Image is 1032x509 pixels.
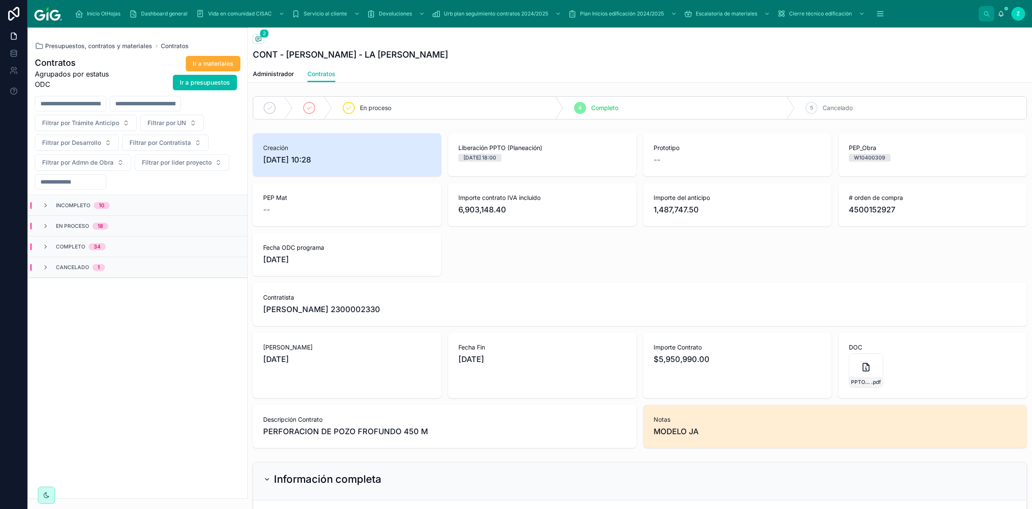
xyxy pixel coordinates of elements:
[186,56,240,71] button: Ir a materiales
[87,10,120,17] span: Inicio OtHojas
[193,6,289,21] a: Vida en comunidad CISAC
[208,10,272,17] span: Vida en comunidad CISAC
[253,66,294,83] a: Administrador
[849,204,1017,216] span: 4500152927
[56,264,89,271] span: Cancelado
[56,202,90,209] span: Incompleto
[253,70,294,78] span: Administrador
[140,115,204,131] button: Select Button
[263,144,431,152] span: Creación
[307,66,335,83] a: Contratos
[263,204,270,216] span: --
[654,353,821,365] span: $5,950,990.00
[696,10,757,17] span: Escalatoria de materiales
[98,264,100,271] div: 1
[458,353,626,365] span: [DATE]
[35,57,119,69] h1: Contratos
[99,202,104,209] div: 10
[180,78,230,87] span: Ir a presupuestos
[823,104,853,112] span: Cancelado
[654,154,660,166] span: --
[161,42,189,50] a: Contratos
[129,138,191,147] span: Filtrar por Contratista
[193,59,233,68] span: Ir a materiales
[654,343,821,352] span: Importe Contrato
[263,353,431,365] span: [DATE]
[35,42,152,50] a: Presupuestos, contratos y materiales
[810,104,813,111] span: 5
[126,6,193,21] a: Dashboard general
[263,304,380,316] span: [PERSON_NAME] 2300002330
[289,6,364,21] a: Servicio al cliente
[147,119,186,127] span: Filtrar por UN
[98,223,103,230] div: 18
[56,243,85,250] span: Completo
[854,154,885,162] div: W10400309
[45,42,152,50] span: Presupuestos, contratos y materiales
[42,158,114,167] span: Filtrar por Admn de Obra
[263,193,431,202] span: PEP Mat
[871,379,881,386] span: .pdf
[35,115,137,131] button: Select Button
[360,104,391,112] span: En proceso
[260,29,269,38] span: 2
[142,158,212,167] span: Filtrar por líder proyecto
[578,104,582,111] span: 4
[774,6,869,21] a: Cierre técnico edificación
[135,154,229,171] button: Select Button
[444,10,548,17] span: Urb plan seguimiento contratos 2024/2025
[849,193,1017,202] span: # orden de compra
[307,70,335,78] span: Contratos
[429,6,565,21] a: Urb plan seguimiento contratos 2024/2025
[364,6,429,21] a: Devoluciones
[274,472,381,486] h2: Información completa
[34,7,62,21] img: App logo
[94,243,101,250] div: 34
[464,154,496,162] div: [DATE] 18:00
[379,10,412,17] span: Devoluciones
[654,144,821,152] span: Prototipo
[654,415,1017,424] span: Notas
[580,10,664,17] span: Plan Inicios edificación 2024/2025
[789,10,852,17] span: Cierre técnico edificación
[263,154,431,166] span: [DATE] 10:28
[35,69,119,89] span: Agrupados por estatus ODC
[35,135,119,151] button: Select Button
[42,138,101,147] span: Filtrar por Desarrollo
[35,154,131,171] button: Select Button
[851,379,871,386] span: PPTO---[PERSON_NAME]---LA-[PERSON_NAME]---[GEOGRAPHIC_DATA]-profundo-450m-10pulg
[458,343,626,352] span: Fecha Fin
[654,426,1017,438] span: MODELO JA
[263,426,626,438] span: PERFORACION DE POZO FROFUNDO 450 M
[1017,10,1020,17] span: Z
[263,243,431,252] span: Fecha ODC programa
[849,343,1017,352] span: DOC
[654,193,821,202] span: Importe del anticipo
[849,144,1017,152] span: PEP_Obra
[263,293,1017,302] span: Contratista
[263,254,431,266] span: [DATE]
[681,6,774,21] a: Escalatoria de materiales
[253,34,264,45] button: 2
[304,10,347,17] span: Servicio al cliente
[458,193,626,202] span: Importe contrato IVA incluido
[263,415,626,424] span: Descripción Contrato
[56,223,89,230] span: En proceso
[263,343,431,352] span: [PERSON_NAME]
[173,75,237,90] button: Ir a presupuestos
[42,119,119,127] span: Filtrar por Trámite Anticipo
[69,4,979,23] div: scrollable content
[458,204,626,216] span: 6,903,148.40
[122,135,209,151] button: Select Button
[565,6,681,21] a: Plan Inicios edificación 2024/2025
[253,49,448,61] h1: CONT - [PERSON_NAME] - LA [PERSON_NAME]
[458,144,626,152] span: Liberación PPTO (Planeación)
[654,204,821,216] span: 1,487,747.50
[72,6,126,21] a: Inicio OtHojas
[141,10,187,17] span: Dashboard general
[591,104,618,112] span: Completo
